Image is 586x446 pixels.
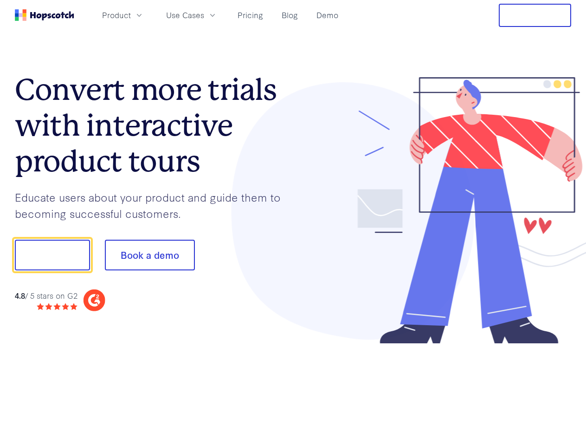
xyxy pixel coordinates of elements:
div: / 5 stars on G2 [15,290,77,302]
a: Blog [278,7,302,23]
a: Demo [313,7,342,23]
button: Use Cases [161,7,223,23]
span: Product [102,9,131,21]
a: Home [15,9,74,21]
span: Use Cases [166,9,204,21]
button: Book a demo [105,240,195,270]
button: Show me! [15,240,90,270]
a: Pricing [234,7,267,23]
button: Product [97,7,149,23]
button: Free Trial [499,4,571,27]
h1: Convert more trials with interactive product tours [15,72,293,179]
strong: 4.8 [15,290,25,301]
p: Educate users about your product and guide them to becoming successful customers. [15,189,293,221]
